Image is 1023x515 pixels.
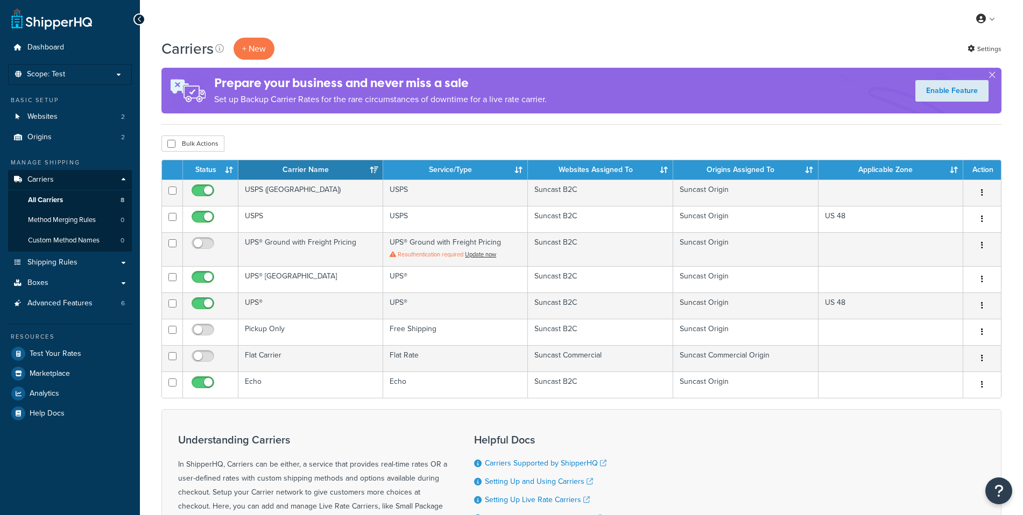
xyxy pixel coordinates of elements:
span: Marketplace [30,369,70,378]
td: Suncast Commercial Origin [673,345,819,371]
a: Carriers [8,170,132,190]
a: Setting Up Live Rate Carriers [485,494,590,505]
td: US 48 [819,292,963,319]
li: All Carriers [8,190,132,210]
td: Suncast Origin [673,371,819,398]
span: 0 [121,216,124,225]
h3: Helpful Docs [474,434,615,446]
a: Settings [968,41,1001,56]
span: 0 [121,236,124,245]
li: Carriers [8,170,132,252]
td: Suncast Origin [673,292,819,319]
span: Advanced Features [27,299,93,308]
a: Boxes [8,273,132,293]
th: Carrier Name: activate to sort column ascending [238,160,383,180]
button: + New [234,38,274,60]
a: Origins 2 [8,127,132,147]
button: Open Resource Center [985,477,1012,504]
td: USPS ([GEOGRAPHIC_DATA]) [238,180,383,206]
a: Analytics [8,384,132,403]
a: Websites 2 [8,107,132,127]
a: Shipping Rules [8,253,132,273]
td: Suncast B2C [528,319,673,345]
th: Action [963,160,1001,180]
a: Help Docs [8,404,132,423]
span: Shipping Rules [27,258,77,267]
span: Help Docs [30,409,65,418]
td: Suncast Origin [673,232,819,266]
td: Suncast Origin [673,180,819,206]
a: Advanced Features 6 [8,294,132,313]
span: Boxes [27,278,48,288]
div: Resources [8,332,132,341]
td: USPS [238,206,383,232]
td: Suncast B2C [528,292,673,319]
span: Analytics [30,389,59,398]
td: UPS® [GEOGRAPHIC_DATA] [238,266,383,292]
li: Test Your Rates [8,344,132,363]
th: Applicable Zone: activate to sort column ascending [819,160,963,180]
td: UPS® [383,292,528,319]
span: Origins [27,133,52,142]
a: Update now [465,250,496,259]
td: Pickup Only [238,319,383,345]
li: Advanced Features [8,294,132,313]
td: UPS® [383,266,528,292]
td: Suncast Origin [673,319,819,345]
td: Suncast B2C [528,180,673,206]
span: 6 [121,299,125,308]
button: Bulk Actions [161,135,224,152]
td: Free Shipping [383,319,528,345]
td: UPS® Ground with Freight Pricing [238,232,383,266]
span: Method Merging Rules [28,216,96,225]
span: Custom Method Names [28,236,100,245]
a: Dashboard [8,38,132,58]
td: UPS® Ground with Freight Pricing [383,232,528,266]
span: Scope: Test [27,70,65,79]
td: Suncast Origin [673,266,819,292]
td: USPS [383,206,528,232]
th: Status: activate to sort column ascending [183,160,238,180]
td: Suncast B2C [528,206,673,232]
td: Suncast B2C [528,371,673,398]
th: Websites Assigned To: activate to sort column ascending [528,160,673,180]
li: Origins [8,127,132,147]
li: Websites [8,107,132,127]
a: All Carriers 8 [8,190,132,210]
a: ShipperHQ Home [11,8,92,30]
span: All Carriers [28,196,63,205]
h1: Carriers [161,38,214,59]
span: 2 [121,133,125,142]
span: Carriers [27,175,54,184]
li: Custom Method Names [8,231,132,251]
span: Websites [27,112,58,121]
td: Flat Carrier [238,345,383,371]
td: UPS® [238,292,383,319]
th: Service/Type: activate to sort column ascending [383,160,528,180]
span: 8 [121,196,124,205]
img: ad-rules-rateshop-fe6ec290ccb7230408bd80ed9643f0289d75e0ffd9eb532fc0e269fcd187b520.png [161,68,214,113]
td: USPS [383,180,528,206]
a: Carriers Supported by ShipperHQ [485,457,606,469]
th: Origins Assigned To: activate to sort column ascending [673,160,819,180]
span: 2 [121,112,125,121]
a: Marketplace [8,364,132,383]
span: Reauthentication required [398,250,463,259]
td: Flat Rate [383,345,528,371]
a: Enable Feature [915,80,989,102]
span: Test Your Rates [30,349,81,359]
div: Manage Shipping [8,158,132,167]
p: Set up Backup Carrier Rates for the rare circumstances of downtime for a live rate carrier. [214,92,547,107]
td: Echo [238,371,383,398]
span: Dashboard [27,43,64,52]
div: Basic Setup [8,96,132,105]
td: Suncast B2C [528,266,673,292]
h3: Understanding Carriers [178,434,447,446]
li: Method Merging Rules [8,210,132,230]
td: Suncast Commercial [528,345,673,371]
